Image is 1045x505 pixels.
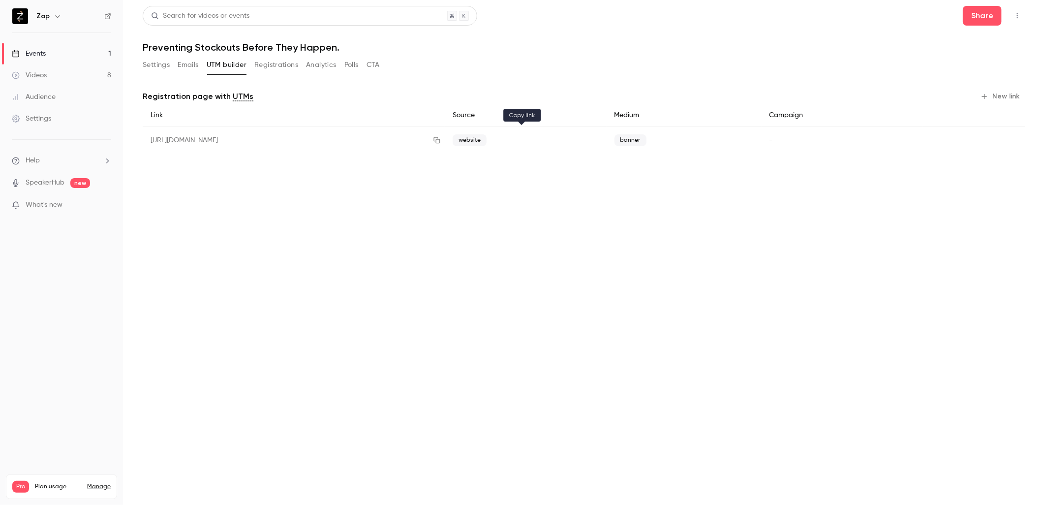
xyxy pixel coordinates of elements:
[12,481,29,493] span: Pro
[12,114,51,124] div: Settings
[233,91,253,102] a: UTMs
[12,8,28,24] img: Zap
[12,70,47,80] div: Videos
[12,49,46,59] div: Events
[977,89,1025,104] button: New link
[143,91,253,102] p: Registration page with
[12,92,56,102] div: Audience
[143,41,1025,53] h1: Preventing Stockouts Before They Happen.
[26,156,40,166] span: Help
[151,11,249,21] div: Search for videos or events
[87,483,111,491] a: Manage
[306,57,337,73] button: Analytics
[143,126,445,155] div: [URL][DOMAIN_NAME]
[453,134,487,146] span: website
[12,156,111,166] li: help-dropdown-opener
[36,11,50,21] h6: Zap
[26,178,64,188] a: SpeakerHub
[963,6,1002,26] button: Share
[615,134,646,146] span: banner
[143,57,170,73] button: Settings
[26,200,62,210] span: What's new
[70,178,90,188] span: new
[344,57,359,73] button: Polls
[35,483,81,491] span: Plan usage
[178,57,198,73] button: Emails
[143,104,445,126] div: Link
[762,104,923,126] div: Campaign
[207,57,246,73] button: UTM builder
[445,104,606,126] div: Source
[607,104,762,126] div: Medium
[254,57,298,73] button: Registrations
[769,137,773,144] span: -
[367,57,380,73] button: CTA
